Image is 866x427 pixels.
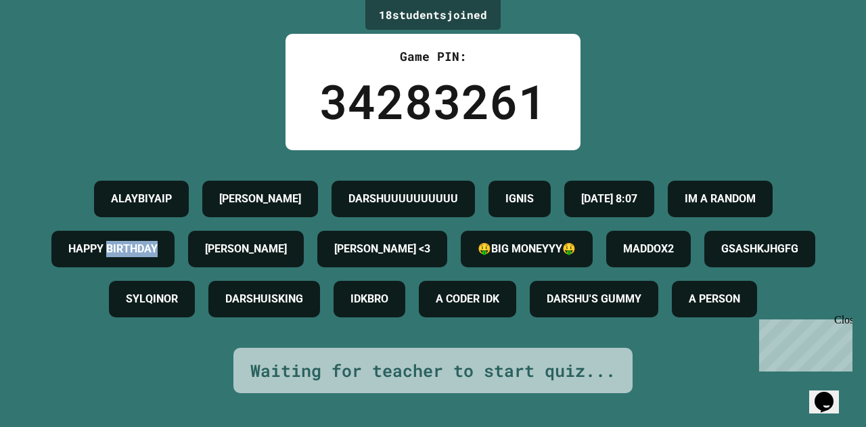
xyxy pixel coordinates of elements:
[689,291,740,307] h4: A PERSON
[205,241,287,257] h4: [PERSON_NAME]
[581,191,637,207] h4: [DATE] 8:07
[478,241,576,257] h4: 🤑BIG MONEYYY🤑
[809,373,852,413] iframe: chat widget
[250,358,616,384] div: Waiting for teacher to start quiz...
[623,241,674,257] h4: MADDOX2
[436,291,499,307] h4: A CODER IDK
[505,191,534,207] h4: IGNIS
[754,314,852,372] iframe: chat widget
[547,291,641,307] h4: DARSHU'S GUMMY
[5,5,93,86] div: Chat with us now!Close
[68,241,158,257] h4: HAPPY BIRTHDAY
[319,47,547,66] div: Game PIN:
[334,241,430,257] h4: [PERSON_NAME] <3
[721,241,798,257] h4: GSASHKJHGFG
[219,191,301,207] h4: [PERSON_NAME]
[319,66,547,137] div: 34283261
[350,291,388,307] h4: IDKBRO
[111,191,172,207] h4: ALAYBIYAIP
[685,191,756,207] h4: IM A RANDOM
[126,291,178,307] h4: SYLQINOR
[348,191,458,207] h4: DARSHUUUUUUUUUU
[225,291,303,307] h4: DARSHUISKING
